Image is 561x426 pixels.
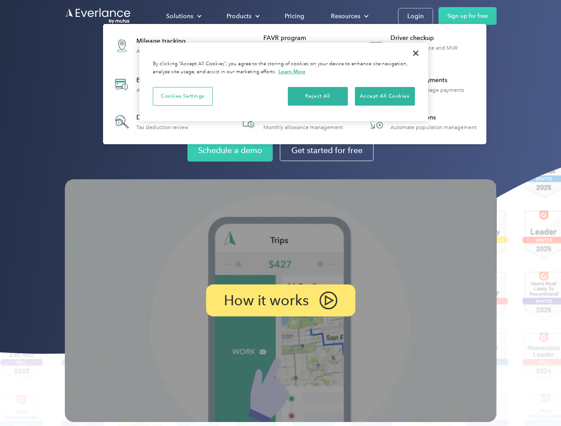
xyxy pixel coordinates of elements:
div: License, insurance and MVR verification [390,45,481,57]
div: Resources [331,11,360,22]
div: Privacy [139,43,428,121]
a: Accountable planMonthly allowance management [235,107,347,136]
nav: Products [103,24,486,144]
div: Resources [322,8,376,24]
a: Schedule a demo [187,139,273,162]
div: Automatic mileage logs [136,48,194,54]
button: Close [406,43,426,63]
a: Login [398,8,433,24]
a: Deduction finderTax deduction review [107,107,193,136]
div: FAVR program [263,34,354,43]
a: Driver checkupLicense, insurance and MVR verification [362,29,482,62]
div: HR Integrations [390,113,477,122]
div: By clicking “Accept All Cookies”, you agree to the storing of cookies on your device to enhance s... [153,60,415,76]
p: How it works [224,295,309,306]
a: More information about your privacy, opens in a new tab [279,68,306,75]
input: Submit [65,53,110,71]
a: Go to homepage [65,8,131,24]
div: Deduction finder [136,113,188,122]
div: Automatic transaction logs [136,87,200,93]
button: Reject All [288,87,348,106]
a: FAVR programFixed & Variable Rate reimbursement design & management [235,29,355,62]
a: Expense trackingAutomatic transaction logs [107,68,205,101]
a: Get started for free [280,140,374,161]
a: HR IntegrationsAutomate population management [362,107,481,136]
div: Login [407,11,424,22]
a: Mileage trackingAutomatic mileage logs [107,29,199,62]
div: Pricing [285,11,304,22]
div: Mileage tracking [136,37,194,46]
div: Driver checkup [390,34,481,43]
div: Products [218,8,267,24]
a: Pricing [276,8,313,24]
a: Sign up for free [438,7,497,25]
div: Tax deduction review [136,124,188,130]
div: Expense tracking [136,76,200,85]
div: Monthly allowance management [263,124,343,130]
div: Cookie banner [139,43,428,121]
div: Automate population management [390,124,477,130]
button: Accept All Cookies [355,87,415,106]
div: Solutions [166,11,193,22]
div: Solutions [157,8,209,24]
div: Products [227,11,251,22]
button: Cookies Settings [153,87,213,106]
